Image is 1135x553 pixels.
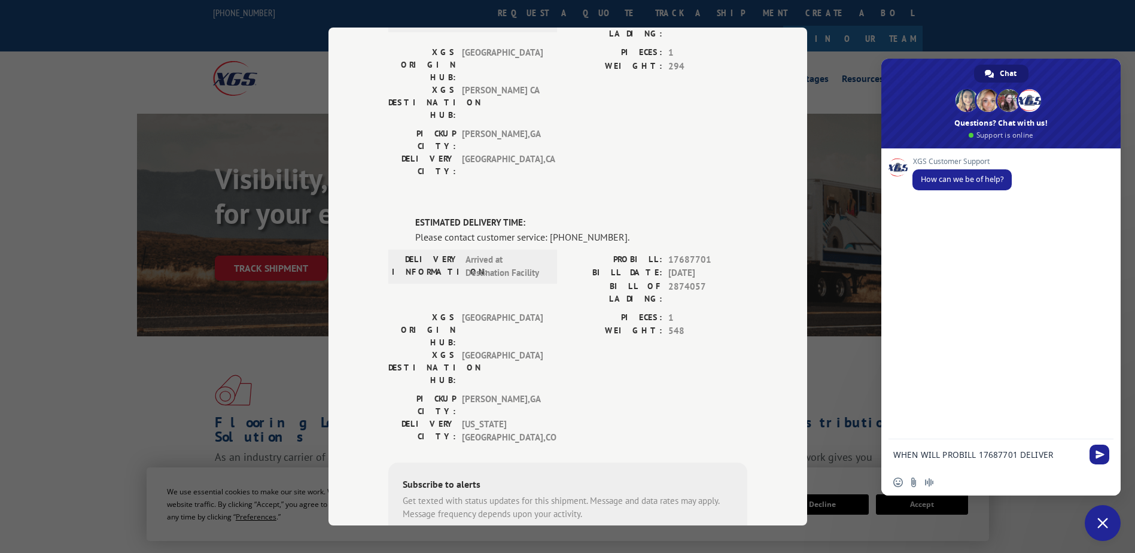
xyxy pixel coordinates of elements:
label: ESTIMATED DELIVERY TIME: [415,216,747,230]
div: Please contact customer service: [PHONE_NUMBER]. [415,230,747,244]
span: Arrived at Destination Facility [465,253,546,280]
span: 1 [668,46,747,60]
textarea: Compose your message... [893,449,1082,460]
span: [GEOGRAPHIC_DATA] [462,311,543,349]
div: Subscribe to alerts [403,477,733,494]
label: XGS DESTINATION HUB: [388,349,456,387]
label: PICKUP CITY: [388,393,456,418]
span: 294 [668,60,747,74]
label: DELIVERY INFORMATION: [392,253,460,280]
div: Close chat [1085,505,1121,541]
span: [DATE] [668,266,747,280]
label: WEIGHT: [568,324,662,338]
span: How can we be of help? [921,174,1003,184]
div: Get texted with status updates for this shipment. Message and data rates may apply. Message frequ... [403,494,733,521]
label: XGS ORIGIN HUB: [388,311,456,349]
div: Chat [974,65,1029,83]
span: [PERSON_NAME] , GA [462,393,543,418]
span: [US_STATE][GEOGRAPHIC_DATA] , CO [462,418,543,445]
label: PICKUP CITY: [388,127,456,153]
label: PIECES: [568,311,662,325]
label: XGS ORIGIN HUB: [388,46,456,84]
label: DELIVERY CITY: [388,418,456,445]
span: [GEOGRAPHIC_DATA] [462,349,543,387]
span: 17687701 [668,253,747,267]
label: BILL OF LADING: [568,280,662,305]
span: XGS Customer Support [912,157,1012,166]
span: 2874057 [668,15,747,40]
span: 2874057 [668,280,747,305]
span: Audio message [924,478,934,487]
span: Chat [1000,65,1017,83]
span: [PERSON_NAME] , GA [462,127,543,153]
label: DELIVERY CITY: [388,153,456,178]
label: PROBILL: [568,253,662,267]
span: Send a file [909,478,918,487]
span: Send [1090,445,1109,464]
span: Insert an emoji [893,478,903,487]
span: [GEOGRAPHIC_DATA] , CA [462,153,543,178]
span: [GEOGRAPHIC_DATA] [462,46,543,84]
span: 548 [668,324,747,338]
label: XGS DESTINATION HUB: [388,84,456,121]
span: 1 [668,311,747,325]
label: BILL DATE: [568,266,662,280]
label: WEIGHT: [568,60,662,74]
span: [PERSON_NAME] CA [462,84,543,121]
label: PIECES: [568,46,662,60]
label: BILL OF LADING: [568,15,662,40]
